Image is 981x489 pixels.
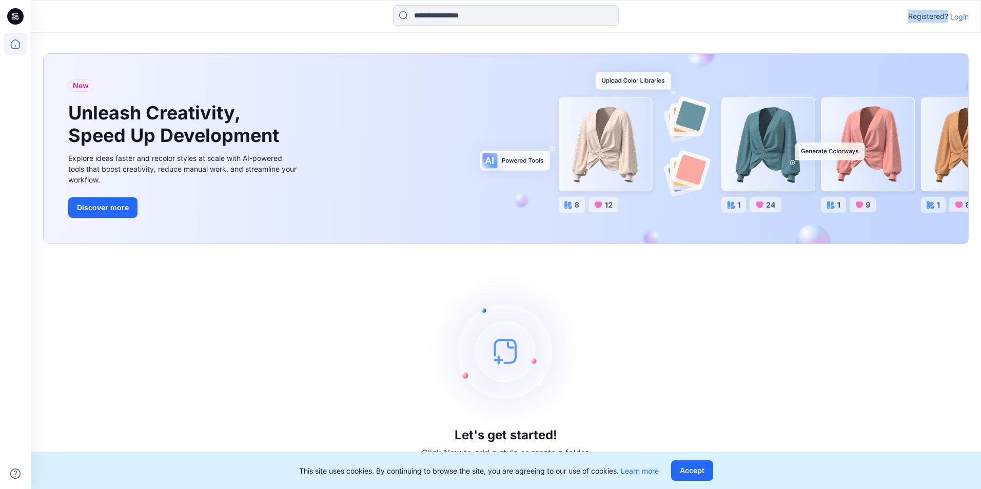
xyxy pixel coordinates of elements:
a: Discover more [68,197,299,218]
span: New [73,79,89,92]
button: Discover more [68,197,138,218]
p: This site uses cookies. By continuing to browse the site, you are agreeing to our use of cookies. [299,465,659,476]
a: Learn more [621,466,659,475]
p: Click New to add a style or create a folder. [422,446,590,459]
img: empty-state-image.svg [429,274,583,428]
p: Login [950,11,969,22]
h3: Let's get started! [455,428,557,442]
p: Registered? [908,10,948,23]
button: Accept [671,460,713,481]
div: Explore ideas faster and recolor styles at scale with AI-powered tools that boost creativity, red... [68,153,299,185]
h1: Unleash Creativity, Speed Up Development [68,102,284,146]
